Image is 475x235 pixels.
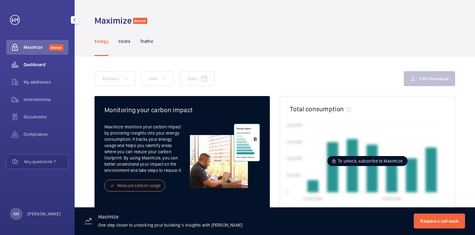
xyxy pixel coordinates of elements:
span: Measure carbon usage [117,182,161,189]
text: 1000 kWh [287,156,302,161]
button: Unit [141,71,174,86]
text: 500 kWh [287,173,301,177]
span: Discover [133,18,147,24]
p: Costs [118,38,130,44]
h1: Maximize [95,15,132,26]
h2: Total consumption [290,105,344,113]
span: Maximize [24,44,49,50]
p: Traffic [140,38,153,44]
span: Discover [49,44,63,51]
span: To unlock, subscribe to Maximize [338,158,403,164]
img: energy-freemium-EN.svg [190,124,260,188]
span: Date [188,76,197,81]
span: Any questions ? [24,159,68,165]
p: Energy [95,38,108,44]
span: Unit [149,76,157,81]
p: One step closer to unlocking your building’s insights with [PERSON_NAME] [98,222,242,228]
button: CSV Download [404,71,455,86]
span: Interventions [24,96,68,103]
button: Address [95,71,135,86]
p: AM [13,211,19,217]
span: Compliance [24,131,68,137]
text: 2000 kWh [287,123,303,127]
span: CSV Download [419,76,449,81]
span: Address [102,76,119,81]
span: Documents [24,114,68,120]
button: Request a call-back [414,214,465,228]
button: Date [180,71,214,86]
p: Maximize monitors your carbon impact by providing insights into your energy consumption. It track... [104,124,190,173]
text: 0 [287,190,289,194]
span: My addresses [24,79,68,85]
span: Dashboard [24,62,68,68]
h3: Maximize [98,214,242,222]
text: 1500 kWh [287,140,302,144]
h2: Monitoring your carbon impact [104,106,260,114]
p: [PERSON_NAME] [27,211,61,217]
